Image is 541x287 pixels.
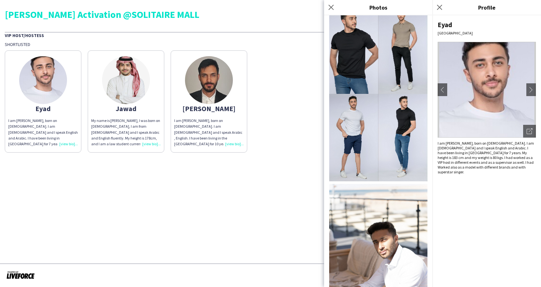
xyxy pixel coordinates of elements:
[433,3,541,11] h3: Profile
[8,106,78,111] div: Eyad
[438,42,536,138] img: Crew avatar or photo
[5,32,536,38] div: VIP Host/Hostess
[91,106,161,111] div: Jawad
[102,56,150,104] img: thumb-b8c90718-be7f-4950-8c01-9bdce08c1b2b.jpg
[5,42,536,47] div: Shortlisted
[19,56,67,104] img: thumb-67000733c6dbc.jpeg
[329,6,427,181] img: Crew photo 998075
[324,3,433,11] h3: Photos
[523,125,536,138] div: Open photos pop-in
[438,31,536,35] div: [GEOGRAPHIC_DATA]
[438,20,536,29] div: Eyad
[6,270,35,279] img: Powered by Liveforce
[174,118,244,147] div: I am [PERSON_NAME], born on [DEMOGRAPHIC_DATA]. I am [DEMOGRAPHIC_DATA] and I speak Arabic , Engl...
[185,56,233,104] img: thumb-685f25ee384af.jpg
[5,10,536,19] div: [PERSON_NAME] Activation @SOLITAIRE MALL
[174,106,244,111] div: [PERSON_NAME]
[438,141,536,174] div: I am [PERSON_NAME], born on [DEMOGRAPHIC_DATA]. I am [DEMOGRAPHIC_DATA] and I speak English and A...
[91,118,161,147] div: My name is [PERSON_NAME], I was born on [DEMOGRAPHIC_DATA], I am from [DEMOGRAPHIC_DATA] and I sp...
[8,118,78,147] div: I am [PERSON_NAME], born on [DEMOGRAPHIC_DATA]. I am [DEMOGRAPHIC_DATA] and I speak English and A...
